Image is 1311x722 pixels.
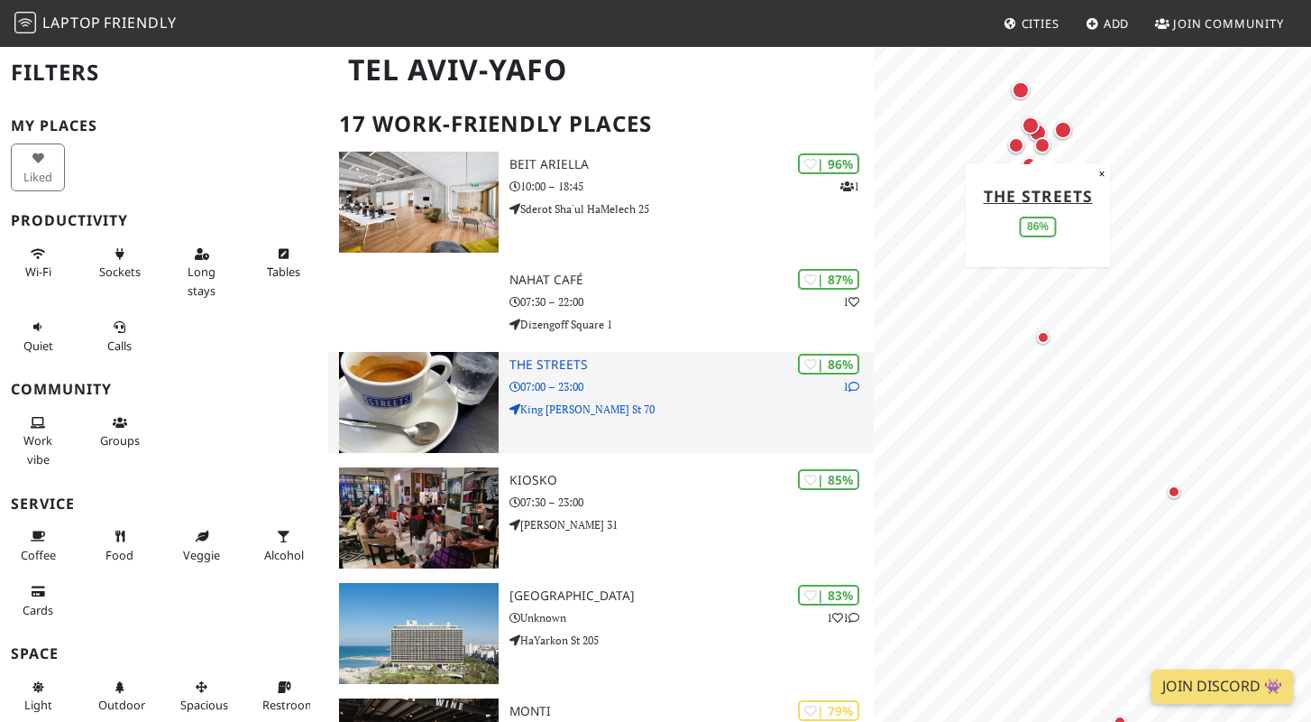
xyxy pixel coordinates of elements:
[25,264,51,280] span: Stable Wi-Fi
[339,352,500,453] img: The Streets
[11,381,317,398] h3: Community
[1004,134,1028,157] div: Map marker
[104,13,176,32] span: Friendly
[175,522,229,569] button: Veggie
[11,45,317,100] h2: Filters
[1008,78,1033,103] div: Map marker
[339,152,500,253] img: Beit Ariella
[509,273,874,288] h3: Nahat Café
[21,547,56,563] span: Coffee
[257,239,311,287] button: Tables
[98,697,145,713] span: Outdoor area
[11,117,317,134] h3: My Places
[11,312,65,360] button: Quiet
[509,632,874,649] p: HaYarkon St 205
[42,13,101,32] span: Laptop
[1032,327,1054,348] div: Map marker
[262,697,316,713] span: Restroom
[798,354,859,375] div: | 86%
[509,516,874,533] p: [PERSON_NAME] 31
[105,547,133,563] span: Food
[509,200,874,218] p: Sderot Sha'ul HaMelech 25
[107,338,132,354] span: Video/audio calls
[99,264,141,280] span: Power sockets
[1173,15,1284,32] span: Join Community
[11,239,65,287] button: Wi-Fi
[11,495,317,513] h3: Service
[798,269,859,290] div: | 87%
[334,45,871,95] h1: Tel Aviv-Yafo
[827,609,859,626] p: 1 1
[328,467,875,569] a: Kiosko | 85% Kiosko 07:30 – 23:00 [PERSON_NAME] 31
[1148,7,1291,40] a: Join Community
[264,547,304,563] span: Alcohol
[1025,120,1050,145] div: Map marker
[23,338,53,354] span: Quiet
[183,547,220,563] span: Veggie
[1020,217,1056,237] div: 86%
[23,602,53,618] span: Credit cards
[93,408,147,456] button: Groups
[509,293,874,310] p: 07:30 – 22:00
[93,522,147,569] button: Food
[257,672,311,720] button: Restroom
[328,152,875,253] a: Beit Ariella | 96% 1 Beit Ariella 10:00 – 18:45 Sderot Sha'ul HaMelech 25
[24,697,52,713] span: Natural light
[984,185,1093,207] a: The Streets
[328,583,875,684] a: Hilton Tel Aviv | 83% 11 [GEOGRAPHIC_DATA] Unknown HaYarkon St 205
[11,522,65,569] button: Coffee
[180,697,228,713] span: Spacious
[267,264,300,280] span: Work-friendly tables
[11,577,65,625] button: Cards
[509,609,874,626] p: Unknown
[1078,7,1137,40] a: Add
[1151,670,1293,704] a: Join Discord 👾
[1163,481,1185,503] div: Map marker
[509,316,874,333] p: Dizengoff Square 1
[257,522,311,569] button: Alcohol
[188,264,215,298] span: Long stays
[798,153,859,174] div: | 96%
[14,8,177,40] a: LaptopFriendly LaptopFriendly
[339,97,864,152] h2: 17 Work-Friendly Places
[1094,164,1111,184] button: Close popup
[11,408,65,474] button: Work vibe
[11,212,317,229] h3: Productivity
[1025,163,1049,187] div: Map marker
[509,473,874,488] h3: Kiosko
[328,267,875,338] a: | 87% 1 Nahat Café 07:30 – 22:00 Dizengoff Square 1
[1031,134,1054,157] div: Map marker
[23,432,52,467] span: People working
[11,645,317,662] h3: Space
[339,467,500,569] img: Kiosko
[509,378,874,395] p: 07:00 – 23:00
[14,12,36,33] img: LaptopFriendly
[1104,15,1130,32] span: Add
[1050,117,1076,143] div: Map marker
[339,583,500,684] img: Hilton Tel Aviv
[509,401,874,418] p: King [PERSON_NAME] St 70
[509,357,874,373] h3: The Streets
[509,178,874,195] p: 10:00 – 18:45
[509,588,874,604] h3: [GEOGRAPHIC_DATA]
[1018,113,1043,138] div: Map marker
[509,494,874,511] p: 07:30 – 23:00
[11,672,65,720] button: Light
[175,239,229,305] button: Long stays
[996,7,1067,40] a: Cities
[798,469,859,490] div: | 85%
[509,704,874,719] h3: Monti
[1022,15,1059,32] span: Cities
[509,157,874,172] h3: Beit Ariella
[798,700,859,721] div: | 79%
[93,239,147,287] button: Sockets
[843,378,859,395] p: 1
[93,672,147,720] button: Outdoor
[1018,153,1041,177] div: Map marker
[100,432,140,449] span: Group tables
[798,585,859,606] div: | 83%
[328,352,875,453] a: The Streets | 86% 1 The Streets 07:00 – 23:00 King [PERSON_NAME] St 70
[840,178,859,195] p: 1
[843,293,859,310] p: 1
[93,312,147,360] button: Calls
